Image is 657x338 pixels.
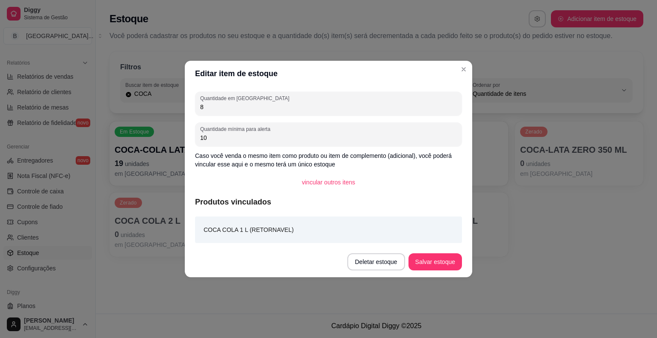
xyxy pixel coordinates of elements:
[347,253,405,270] button: Deletar estoque
[457,62,471,76] button: Close
[195,196,462,208] article: Produtos vinculados
[295,174,362,191] button: vincular outros itens
[200,95,292,102] label: Quantidade em [GEOGRAPHIC_DATA]
[204,225,294,234] article: COCA COLA 1 L (RETORNAVEL)
[185,61,472,86] header: Editar item de estoque
[195,151,462,169] p: Caso você venda o mesmo item como produto ou item de complemento (adicional), você poderá vincula...
[200,125,273,133] label: Quantidade mínima para alerta
[200,133,457,142] input: Quantidade mínima para alerta
[408,253,462,270] button: Salvar estoque
[200,103,457,111] input: Quantidade em estoque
